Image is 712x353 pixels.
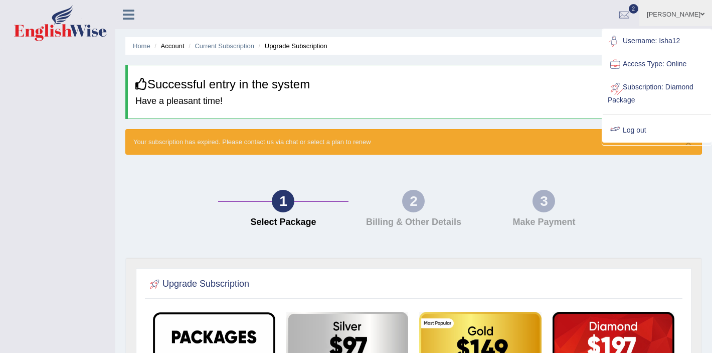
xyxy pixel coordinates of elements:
[685,137,691,148] button: ×
[133,42,150,50] a: Home
[402,190,425,212] div: 2
[223,217,343,227] h4: Select Package
[603,30,711,53] a: Username: Isha12
[152,41,184,51] li: Account
[256,41,327,51] li: Upgrade Subscription
[125,129,702,155] div: Your subscription has expired. Please contact us via chat or select a plan to renew
[135,96,694,106] h4: Have a pleasant time!
[147,277,249,292] h2: Upgrade Subscription
[603,119,711,142] a: Log out
[532,190,555,212] div: 3
[135,78,694,91] h3: Successful entry in the system
[195,42,254,50] a: Current Subscription
[603,53,711,76] a: Access Type: Online
[603,76,711,109] a: Subscription: Diamond Package
[629,4,639,14] span: 2
[272,190,294,212] div: 1
[353,217,474,227] h4: Billing & Other Details
[484,217,604,227] h4: Make Payment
